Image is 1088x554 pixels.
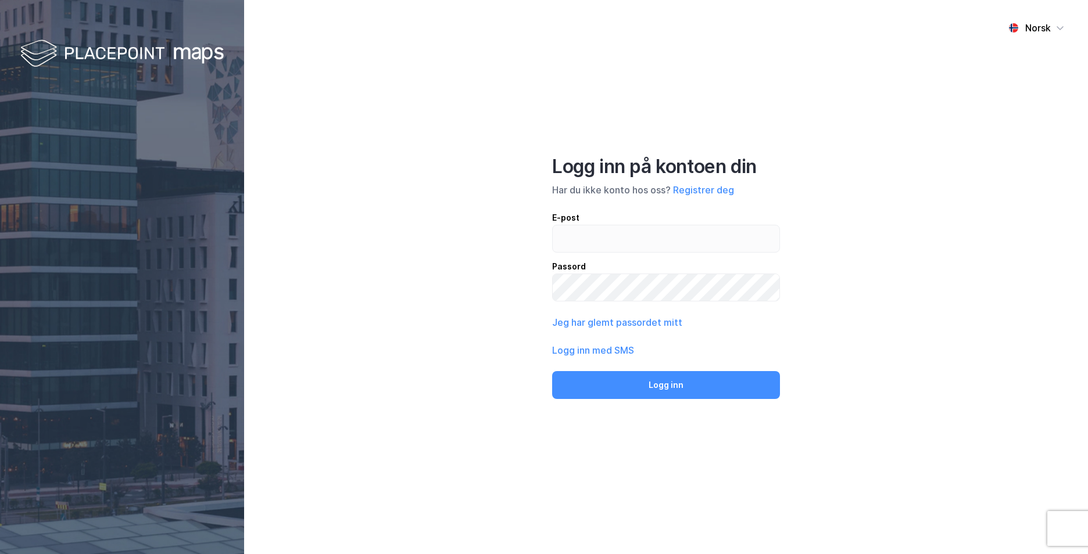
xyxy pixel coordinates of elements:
[552,211,780,225] div: E-post
[552,260,780,274] div: Passord
[552,343,634,357] button: Logg inn med SMS
[1025,21,1051,35] div: Norsk
[552,183,780,197] div: Har du ikke konto hos oss?
[673,183,734,197] button: Registrer deg
[552,155,780,178] div: Logg inn på kontoen din
[552,315,682,329] button: Jeg har glemt passordet mitt
[552,371,780,399] button: Logg inn
[20,37,224,71] img: logo-white.f07954bde2210d2a523dddb988cd2aa7.svg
